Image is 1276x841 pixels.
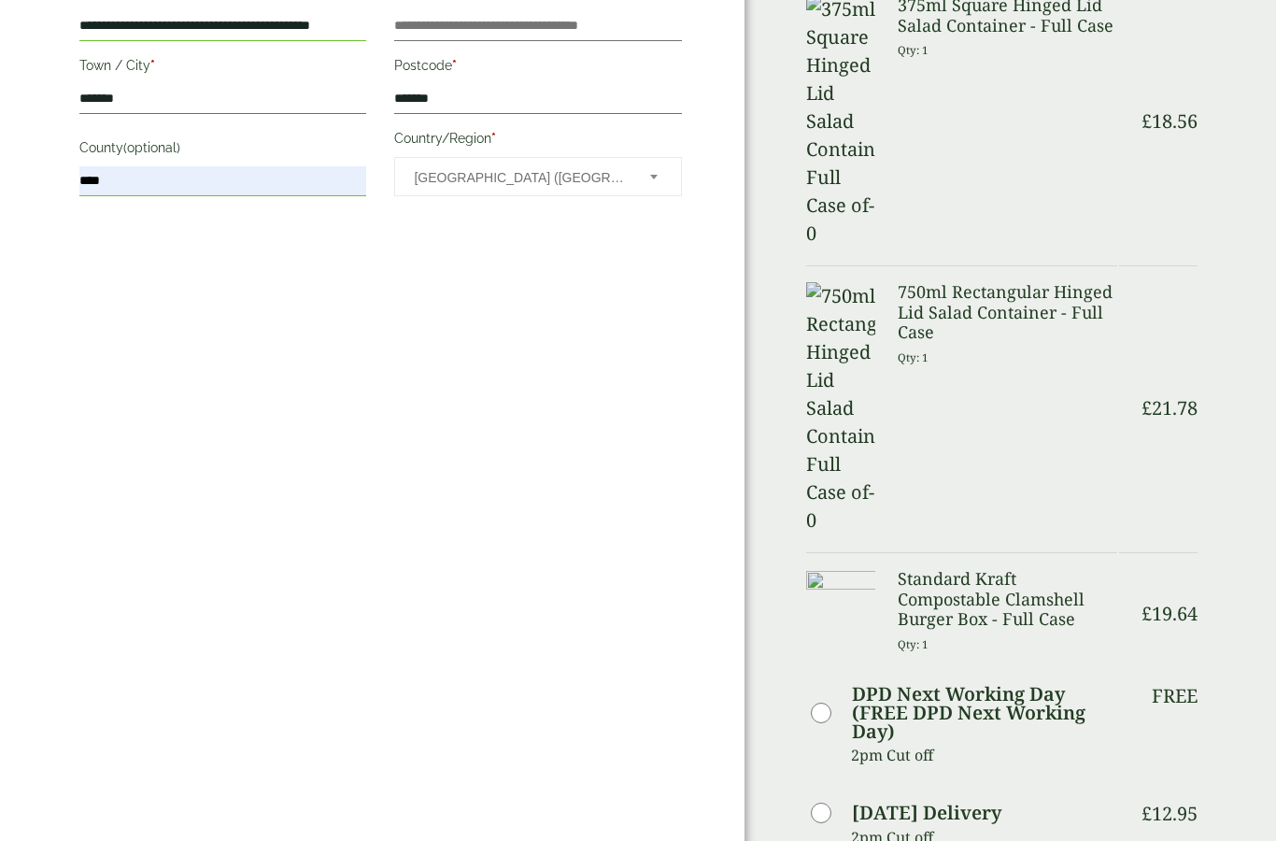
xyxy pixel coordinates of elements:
bdi: 18.56 [1141,109,1198,135]
h3: Standard Kraft Compostable Clamshell Burger Box - Full Case [898,570,1117,631]
label: DPD Next Working Day (FREE DPD Next Working Day) [852,686,1117,742]
h3: 750ml Rectangular Hinged Lid Salad Container - Full Case [898,283,1117,344]
bdi: 19.64 [1141,602,1198,627]
abbr: required [491,132,496,147]
small: Qty: 1 [898,44,929,58]
label: County [79,135,366,167]
label: Town / City [79,53,366,85]
bdi: 21.78 [1141,396,1198,421]
span: £ [1141,396,1152,421]
p: 2pm Cut off [851,742,1117,770]
bdi: 12.95 [1141,802,1198,827]
label: [DATE] Delivery [852,805,1001,823]
abbr: required [452,59,457,74]
small: Qty: 1 [898,351,929,365]
span: Country/Region [394,158,681,197]
span: (optional) [123,141,180,156]
img: 750ml Rectangular Hinged Lid Salad Container-Full Case of-0 [806,283,875,535]
span: £ [1141,602,1152,627]
abbr: required [150,59,155,74]
span: £ [1141,802,1152,827]
label: Postcode [394,53,681,85]
label: Country/Region [394,126,681,158]
span: United Kingdom (UK) [414,159,624,198]
p: Free [1152,686,1198,708]
span: £ [1141,109,1152,135]
small: Qty: 1 [898,638,929,652]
